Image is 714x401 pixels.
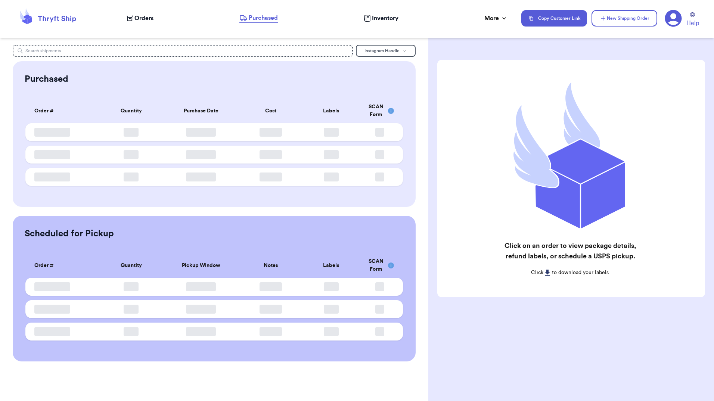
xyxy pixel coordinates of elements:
span: Purchased [249,13,278,22]
th: Purchase Date [161,99,240,123]
h2: Purchased [25,73,68,85]
input: Search shipments... [13,45,353,57]
th: Order # [25,99,101,123]
th: Labels [301,99,361,123]
button: Copy Customer Link [521,10,587,27]
span: Orders [134,14,153,23]
p: Click to download your labels. [494,269,646,276]
a: Inventory [364,14,398,23]
button: New Shipping Order [592,10,657,27]
div: More [484,14,508,23]
span: Inventory [372,14,398,23]
div: SCAN Form [366,103,394,119]
button: Instagram Handle [356,45,416,57]
th: Labels [301,253,361,278]
th: Quantity [101,253,161,278]
th: Notes [240,253,301,278]
span: Instagram Handle [364,49,400,53]
a: Purchased [239,13,278,23]
span: Help [686,19,699,28]
th: Cost [240,99,301,123]
div: SCAN Form [366,258,394,273]
th: Order # [25,253,101,278]
a: Help [686,12,699,28]
a: Orders [127,14,153,23]
h2: Scheduled for Pickup [25,228,114,240]
h2: Click on an order to view package details, refund labels, or schedule a USPS pickup. [494,240,646,261]
th: Quantity [101,99,161,123]
th: Pickup Window [161,253,240,278]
